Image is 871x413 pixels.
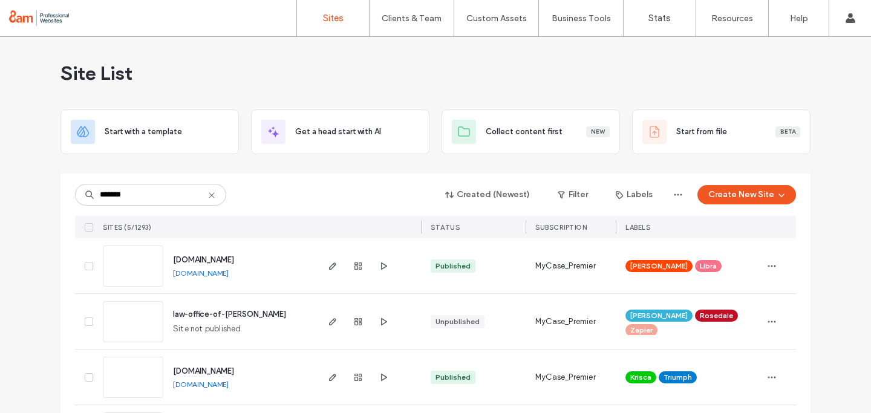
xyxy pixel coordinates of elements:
div: Collect content firstNew [442,109,620,154]
span: Get a head start with AI [295,126,381,138]
span: Libra [700,261,717,272]
span: Help [28,8,53,19]
span: Start from file [676,126,727,138]
button: Labels [605,185,664,204]
button: Filter [546,185,600,204]
a: [DOMAIN_NAME] [173,380,229,389]
div: Unpublished [435,316,480,327]
span: SITES (5/1293) [103,223,151,232]
span: MyCase_Premier [535,260,596,272]
span: Triumph [664,372,692,383]
span: Site not published [173,323,241,335]
div: Published [435,372,471,383]
button: Created (Newest) [435,185,541,204]
div: Published [435,261,471,272]
a: [DOMAIN_NAME] [173,268,229,278]
label: Help [790,13,808,24]
button: Create New Site [697,185,796,204]
a: [DOMAIN_NAME] [173,255,234,264]
span: Krisca [630,372,651,383]
label: Resources [711,13,753,24]
label: Business Tools [552,13,611,24]
span: [PERSON_NAME] [630,261,688,272]
span: Collect content first [486,126,563,138]
span: Rosedale [700,310,733,321]
label: Clients & Team [382,13,442,24]
label: Custom Assets [466,13,527,24]
div: Start with a template [60,109,239,154]
a: law-office-of-[PERSON_NAME] [173,310,286,319]
span: [PERSON_NAME] [630,310,688,321]
span: Site List [60,61,132,85]
span: Start with a template [105,126,182,138]
label: Sites [323,13,344,24]
span: Zapier [630,325,653,336]
div: Get a head start with AI [251,109,429,154]
span: MyCase_Premier [535,371,596,383]
div: Beta [775,126,800,137]
span: MyCase_Premier [535,316,596,328]
div: Start from fileBeta [632,109,811,154]
span: LABELS [625,223,650,232]
div: New [586,126,610,137]
label: Stats [648,13,671,24]
span: STATUS [431,223,460,232]
span: SUBSCRIPTION [535,223,587,232]
a: [DOMAIN_NAME] [173,366,234,376]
